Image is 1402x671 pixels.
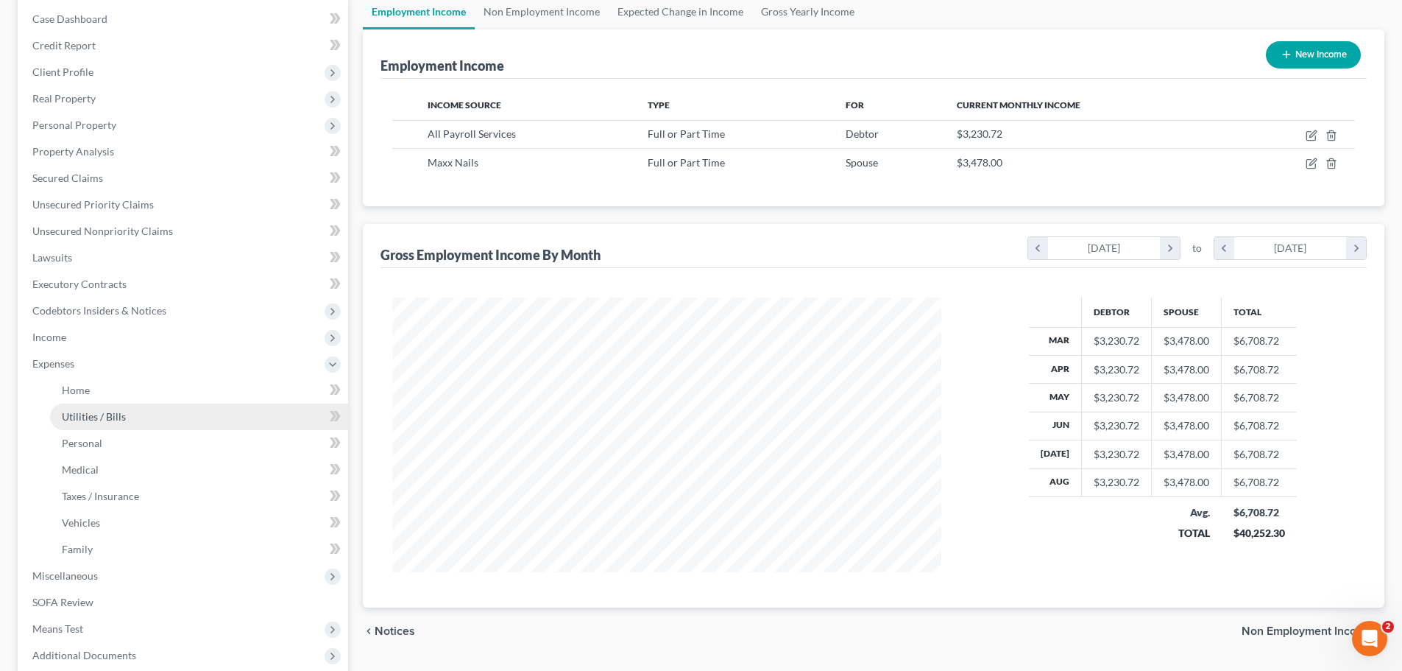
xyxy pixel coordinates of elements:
[32,331,66,343] span: Income
[375,625,415,637] span: Notices
[1164,362,1209,377] div: $3,478.00
[32,569,98,582] span: Miscellaneous
[1222,384,1297,412] td: $6,708.72
[1029,355,1082,383] th: Apr
[1048,237,1161,259] div: [DATE]
[363,625,415,637] button: chevron_left Notices
[21,6,348,32] a: Case Dashboard
[1029,468,1082,496] th: Aug
[846,99,864,110] span: For
[428,99,501,110] span: Income Source
[1029,440,1082,468] th: [DATE]
[32,39,96,52] span: Credit Report
[1094,418,1139,433] div: $3,230.72
[50,510,348,536] a: Vehicles
[1164,526,1210,541] div: TOTAL
[1233,526,1285,541] div: $40,252.30
[1242,625,1373,637] span: Non Employment Income
[1346,237,1366,259] i: chevron_right
[1164,475,1209,490] div: $3,478.00
[32,119,116,131] span: Personal Property
[1094,475,1139,490] div: $3,230.72
[32,66,93,78] span: Client Profile
[648,127,725,140] span: Full or Part Time
[846,156,878,169] span: Spouse
[21,32,348,59] a: Credit Report
[32,172,103,184] span: Secured Claims
[1222,327,1297,355] td: $6,708.72
[62,490,139,502] span: Taxes / Insurance
[1164,334,1209,348] div: $3,478.00
[32,92,96,105] span: Real Property
[846,127,879,140] span: Debtor
[21,138,348,165] a: Property Analysis
[1233,505,1285,520] div: $6,708.72
[62,543,93,555] span: Family
[62,410,126,423] span: Utilities / Bills
[62,516,100,529] span: Vehicles
[1028,237,1048,259] i: chevron_left
[380,246,601,264] div: Gross Employment Income By Month
[50,483,348,510] a: Taxes / Insurance
[62,463,99,476] span: Medical
[957,156,1002,169] span: $3,478.00
[50,536,348,563] a: Family
[50,430,348,457] a: Personal
[1222,355,1297,383] td: $6,708.72
[1160,237,1180,259] i: chevron_right
[1164,390,1209,405] div: $3,478.00
[648,99,670,110] span: Type
[1222,298,1297,327] th: Total
[380,57,504,74] div: Employment Income
[1222,440,1297,468] td: $6,708.72
[50,404,348,430] a: Utilities / Bills
[32,278,127,290] span: Executory Contracts
[957,127,1002,140] span: $3,230.72
[1082,298,1152,327] th: Debtor
[1234,237,1347,259] div: [DATE]
[32,251,72,264] span: Lawsuits
[1192,241,1202,256] span: to
[1029,384,1082,412] th: May
[21,192,348,218] a: Unsecured Priority Claims
[21,218,348,245] a: Unsecured Nonpriority Claims
[50,377,348,404] a: Home
[1094,447,1139,462] div: $3,230.72
[32,13,107,25] span: Case Dashboard
[1242,625,1384,637] button: Non Employment Income chevron_right
[1094,362,1139,377] div: $3,230.72
[1164,418,1209,433] div: $3,478.00
[32,622,83,635] span: Means Test
[50,457,348,483] a: Medical
[1222,412,1297,440] td: $6,708.72
[428,127,516,140] span: All Payroll Services
[32,304,166,317] span: Codebtors Insiders & Notices
[957,99,1080,110] span: Current Monthly Income
[21,245,348,271] a: Lawsuits
[21,165,348,192] a: Secured Claims
[1094,334,1139,348] div: $3,230.72
[32,198,154,211] span: Unsecured Priority Claims
[32,145,114,158] span: Property Analysis
[428,156,478,169] span: Maxx Nails
[32,357,74,370] span: Expenses
[62,384,90,396] span: Home
[1352,621,1387,656] iframe: Intercom live chat
[1214,237,1234,259] i: chevron_left
[32,649,136,661] span: Additional Documents
[21,271,348,298] a: Executory Contracts
[1164,447,1209,462] div: $3,478.00
[1266,41,1361,68] button: New Income
[21,589,348,616] a: SOFA Review
[363,625,375,637] i: chevron_left
[1382,621,1394,633] span: 2
[1222,468,1297,496] td: $6,708.72
[1029,327,1082,355] th: Mar
[62,437,102,449] span: Personal
[1164,505,1210,520] div: Avg.
[1029,412,1082,440] th: Jun
[32,225,173,237] span: Unsecured Nonpriority Claims
[1152,298,1222,327] th: Spouse
[648,156,725,169] span: Full or Part Time
[32,596,93,608] span: SOFA Review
